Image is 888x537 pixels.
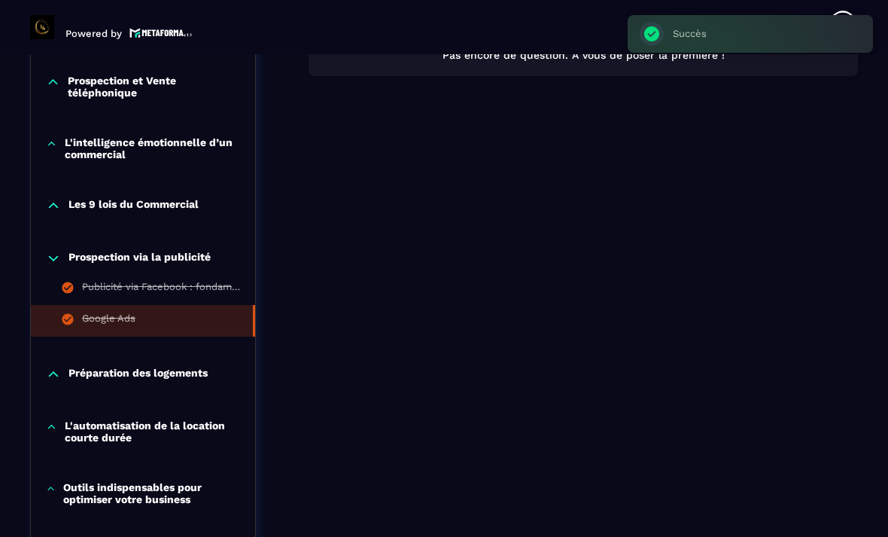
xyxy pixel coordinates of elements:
[82,313,135,329] div: Google Ads
[322,48,844,63] p: Pas encore de question. À vous de poser la première !
[68,251,211,266] p: Prospection via la publicité
[68,75,240,99] p: Prospection et Vente téléphonique
[65,136,240,160] p: L'intelligence émotionnelle d’un commercial
[63,481,240,505] p: Outils indispensables pour optimiser votre business
[68,198,199,213] p: Les 9 lois du Commercial
[82,281,240,297] div: Publicité via Facebook : fondamentaux
[68,367,208,382] p: Préparation des logements
[65,420,240,444] p: L'automatisation de la location courte durée
[30,15,54,39] img: logo-branding
[65,28,122,39] p: Powered by
[129,26,193,39] img: logo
